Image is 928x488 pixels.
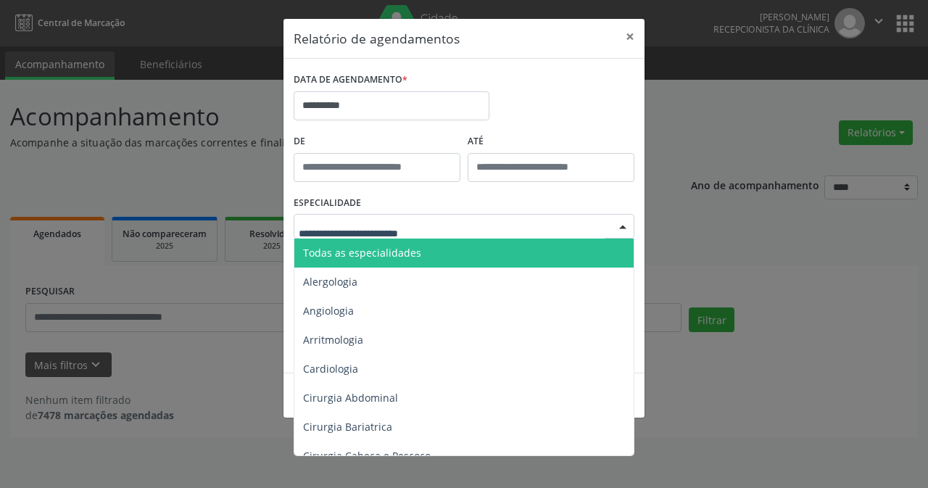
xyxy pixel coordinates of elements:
[294,29,460,48] h5: Relatório de agendamentos
[303,420,392,434] span: Cirurgia Bariatrica
[303,391,398,405] span: Cirurgia Abdominal
[468,131,634,153] label: ATÉ
[303,449,431,463] span: Cirurgia Cabeça e Pescoço
[303,275,357,289] span: Alergologia
[303,362,358,376] span: Cardiologia
[616,19,645,54] button: Close
[303,304,354,318] span: Angiologia
[303,333,363,347] span: Arritmologia
[294,131,460,153] label: De
[303,246,421,260] span: Todas as especialidades
[294,69,407,91] label: DATA DE AGENDAMENTO
[294,192,361,215] label: ESPECIALIDADE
